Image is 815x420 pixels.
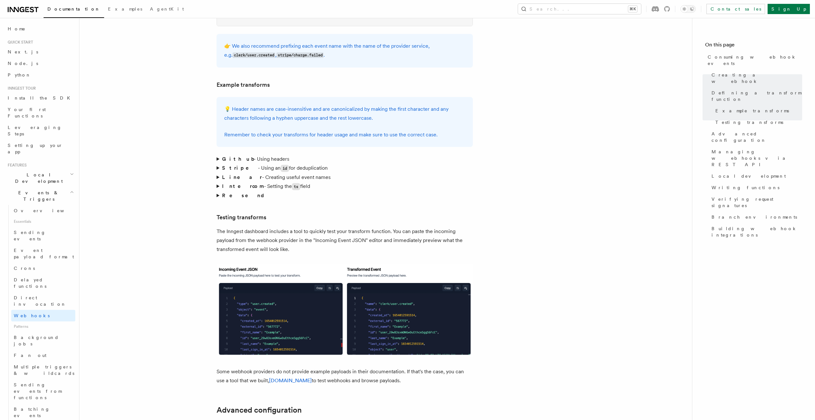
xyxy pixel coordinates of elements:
[217,80,270,89] a: Example transforms
[14,407,50,418] span: Batching events
[11,310,75,321] a: Webhooks
[5,58,75,69] a: Node.js
[680,5,696,13] button: Toggle dark mode
[712,225,802,238] span: Building webhook integrations
[709,87,802,105] a: Defining a transform function
[14,208,80,213] span: Overview
[5,172,70,184] span: Local Development
[14,277,46,289] span: Delayed functions
[224,130,465,139] p: Remember to check your transforms for header usage and make sure to use the correct case.
[712,131,802,143] span: Advanced configuration
[713,105,802,117] a: Example transforms
[104,2,146,17] a: Examples
[715,108,789,114] span: Example transforms
[222,165,258,171] strong: Stripe
[5,190,70,202] span: Events & Triggers
[628,6,637,12] kbd: ⌘K
[217,164,473,173] summary: Stripe- Using anidfor deduplication
[5,46,75,58] a: Next.js
[11,361,75,379] a: Multiple triggers & wildcards
[44,2,104,18] a: Documentation
[712,173,786,179] span: Local development
[5,122,75,140] a: Leveraging Steps
[224,105,465,123] p: 💡 Header names are case-insensitive and are canonicalized by making the first character and any c...
[281,165,289,172] code: id
[222,183,264,189] strong: Intercom
[8,49,38,54] span: Next.js
[705,41,802,51] h4: On this page
[217,213,266,222] a: Testing transforms
[14,335,59,346] span: Background jobs
[712,90,802,102] span: Defining a transform function
[269,377,312,384] a: [DOMAIN_NAME]
[222,192,269,198] strong: Resend
[5,23,75,35] a: Home
[222,156,254,162] strong: Github
[11,321,75,332] span: Patterns
[8,26,26,32] span: Home
[217,264,473,357] img: Inngest dashboard transform testing
[5,40,33,45] span: Quick start
[5,92,75,104] a: Install the SDK
[11,227,75,245] a: Sending events
[705,51,802,69] a: Consuming webhook events
[11,262,75,274] a: Crons
[150,6,184,12] span: AgentKit
[14,295,66,307] span: Direct invocation
[712,184,779,191] span: Writing functions
[8,143,63,154] span: Setting up your app
[14,230,46,241] span: Sending events
[709,223,802,241] a: Building webhook integrations
[706,4,765,14] a: Contact sales
[5,69,75,81] a: Python
[712,214,797,220] span: Branch environments
[5,187,75,205] button: Events & Triggers
[5,163,27,168] span: Features
[11,332,75,350] a: Background jobs
[11,216,75,227] span: Essentials
[14,248,74,259] span: Event payload format
[146,2,188,17] a: AgentKit
[14,353,46,358] span: Fan out
[217,191,473,200] summary: Resend
[8,61,38,66] span: Node.js
[712,72,802,85] span: Creating a webhook
[709,182,802,193] a: Writing functions
[11,292,75,310] a: Direct invocation
[5,140,75,157] a: Setting up your app
[5,86,36,91] span: Inngest tour
[276,52,324,58] code: stripe/charge.failed
[217,173,473,182] summary: Linear- Creating useful event names
[8,107,46,118] span: Your first Functions
[8,72,31,77] span: Python
[709,128,802,146] a: Advanced configuration
[11,205,75,216] a: Overview
[14,382,62,400] span: Sending events from functions
[709,146,802,170] a: Managing webhooks via REST API
[709,170,802,182] a: Local development
[712,196,802,209] span: Verifying request signatures
[224,42,465,60] p: 👉 We also recommend prefixing each event name with the name of the provider service, e.g. , .
[11,379,75,403] a: Sending events from functions
[5,169,75,187] button: Local Development
[713,117,802,128] a: Testing transforms
[292,183,300,190] code: ts
[217,406,302,415] a: Advanced configuration
[8,125,62,136] span: Leveraging Steps
[709,211,802,223] a: Branch environments
[11,274,75,292] a: Delayed functions
[708,54,802,67] span: Consuming webhook events
[14,364,74,376] span: Multiple triggers & wildcards
[768,4,810,14] a: Sign Up
[712,149,802,168] span: Managing webhooks via REST API
[217,367,473,385] p: Some webhook providers do not provide example payloads in their documentation. If that's the case...
[11,245,75,262] a: Event payload format
[5,104,75,122] a: Your first Functions
[14,266,35,271] span: Crons
[709,69,802,87] a: Creating a webhook
[233,52,275,58] code: clerk/user.created
[217,155,473,164] summary: Github- Using headers
[715,119,783,125] span: Testing transforms
[222,174,262,180] strong: Linear
[217,227,473,254] p: The Inngest dashboard includes a tool to quickly test your transform function. You can paste the ...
